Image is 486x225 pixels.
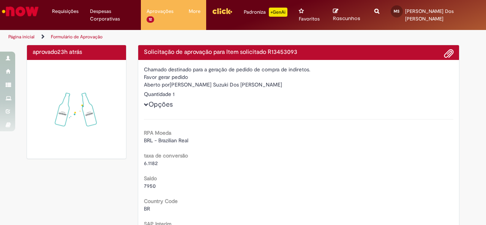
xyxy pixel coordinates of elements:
[144,81,170,88] label: Aberto por
[147,8,174,15] span: Aprovações
[144,152,188,159] b: taxa de conversão
[144,175,157,182] b: Saldo
[6,30,318,44] ul: Trilhas de página
[144,183,156,189] span: 7950
[90,8,136,23] span: Despesas Corporativas
[269,8,287,17] p: +GenAi
[299,15,320,23] span: Favoritos
[144,198,178,205] b: Country Code
[8,34,35,40] a: Página inicial
[244,8,287,17] div: Padroniza
[144,73,454,81] div: Favor gerar pedido
[1,4,40,19] img: ServiceNow
[144,160,158,167] span: 6.1182
[144,137,188,144] span: BRL - Brazilian Real
[57,48,82,56] span: 23h atrás
[189,8,200,15] span: More
[33,66,120,153] img: sucesso_1.gif
[144,90,454,98] div: Quantidade 1
[52,8,79,15] span: Requisições
[333,8,363,22] a: Rascunhos
[51,34,103,40] a: Formulário de Aprovação
[394,9,399,14] span: MS
[57,48,82,56] time: 28/08/2025 09:10:58
[147,16,154,23] span: 12
[405,8,454,22] span: [PERSON_NAME] Dos [PERSON_NAME]
[333,15,360,22] span: Rascunhos
[33,49,120,56] h4: aprovado
[144,129,171,136] b: RPA Moeda
[144,66,454,73] div: Chamado destinado para a geração de pedido de compra de indiretos.
[144,205,150,212] span: BR
[212,5,232,17] img: click_logo_yellow_360x200.png
[144,81,454,90] div: [PERSON_NAME] Suzuki Dos [PERSON_NAME]
[144,49,454,56] h4: Solicitação de aprovação para Item solicitado R13453093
